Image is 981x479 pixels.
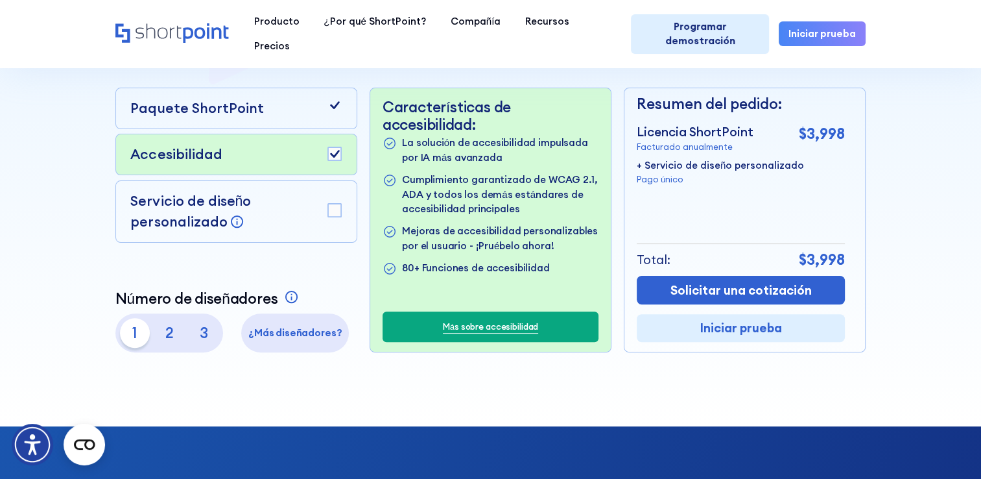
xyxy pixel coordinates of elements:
[115,289,278,308] font: Número de diseñadores
[254,39,289,54] div: Precios
[631,14,768,54] a: Programar demostración
[130,144,222,165] p: Accesibilidad
[402,224,598,253] p: Mejoras de accesibilidad personalizables por el usuario - ¡Pruébelo ahora!
[189,318,218,347] p: 3
[513,10,582,34] a: Recursos
[254,14,299,29] div: Producto
[443,321,538,334] a: Más sobre accesibilidad - abrir en una nueva pestaña
[120,318,149,347] p: 1
[64,424,105,465] button: Widget de CMP abierto
[637,251,670,269] p: Total:
[799,123,845,145] p: $3,998
[637,93,845,115] p: Resumen del pedido:
[451,14,501,29] div: Compañía
[402,136,598,165] p: La solución de accesibilidad impulsada por IA más avanzada
[324,14,426,29] div: ¿Por qué ShortPoint?
[637,158,804,173] p: + Servicio de diseño personalizado
[916,417,981,479] div: Widget de chat
[115,23,230,44] a: Hogar
[242,34,302,58] a: Precios
[916,417,981,479] iframe: Chat Widget
[242,10,312,34] a: Producto
[637,314,845,342] a: Iniciar prueba - abrir en una nueva pestaña
[246,326,344,341] p: ¿Más diseñadores?
[130,192,251,230] p: Servicio de diseño personalizado
[438,10,513,34] a: Compañía
[130,98,263,119] p: Paquete ShortPoint
[383,98,598,133] p: Características de accesibilidad:
[637,173,804,186] p: Pago único
[154,318,183,347] p: 2
[525,14,569,29] div: Recursos
[402,261,549,277] p: 80+ Funciones de accesibilidad
[311,10,438,34] a: ¿Por qué ShortPoint?
[799,249,845,271] p: $3,998
[637,141,753,154] p: Facturado anualmente
[115,289,301,307] a: Número de diseñadores - abrir en una nueva pestaña
[12,424,53,465] div: Menú de Accesibilidad
[637,276,845,304] a: Comprar ahora - abrir en una nueva pestaña
[402,173,598,217] p: Cumplimiento garantizado de WCAG 2.1, ADA y todos los demás estándares de accesibilidad principales
[779,21,866,46] a: Iniciar prueba
[637,123,753,141] p: Licencia ShortPoint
